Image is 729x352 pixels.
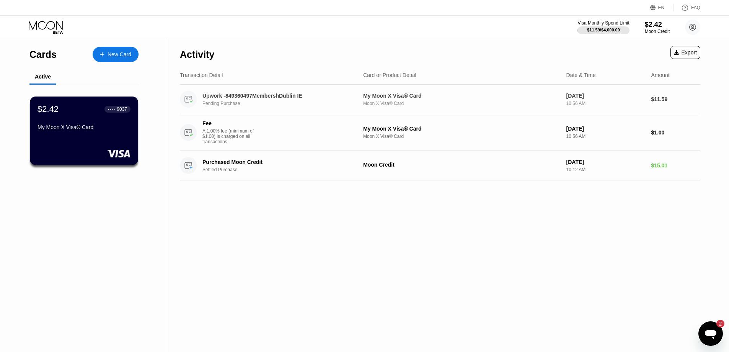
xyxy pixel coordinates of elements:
div: $11.59 / $4,000.00 [587,28,620,32]
div: My Moon X Visa® Card [363,93,560,99]
div: New Card [93,47,139,62]
div: EN [658,5,665,10]
div: Transaction Detail [180,72,223,78]
div: Upwork -849360497MembershDublin IE [202,93,351,99]
div: 10:12 AM [566,167,645,172]
div: Card or Product Detail [363,72,416,78]
div: A 1.00% fee (minimum of $1.00) is charged on all transactions [202,128,260,144]
div: FeeA 1.00% fee (minimum of $1.00) is charged on all transactionsMy Moon X Visa® CardMoon X Visa® ... [180,114,700,151]
div: Purchased Moon Credit [202,159,351,165]
iframe: Button to launch messaging window, 2 unread messages [698,321,723,346]
div: $2.42 [645,21,670,29]
div: 10:56 AM [566,101,645,106]
div: $2.42● ● ● ●9037My Moon X Visa® Card [30,97,138,165]
div: FAQ [691,5,700,10]
div: [DATE] [566,126,645,132]
div: Date & Time [566,72,596,78]
div: Active [35,74,51,80]
div: Export [674,49,697,56]
div: My Moon X Visa® Card [363,126,560,132]
div: Cards [29,49,57,60]
div: Moon Credit [363,162,560,168]
div: My Moon X Visa® Card [38,124,130,130]
iframe: Number of unread messages [709,320,724,327]
div: $2.42Moon Credit [645,21,670,34]
div: FAQ [674,4,700,11]
div: 10:56 AM [566,134,645,139]
div: [DATE] [566,93,645,99]
div: [DATE] [566,159,645,165]
div: Moon X Visa® Card [363,101,560,106]
div: Moon Credit [645,29,670,34]
div: $1.00 [651,129,700,136]
div: $11.59 [651,96,700,102]
div: EN [650,4,674,11]
div: Purchased Moon CreditSettled PurchaseMoon Credit[DATE]10:12 AM$15.01 [180,151,700,180]
div: Settled Purchase [202,167,362,172]
div: Amount [651,72,669,78]
div: 9037 [117,106,127,112]
div: Export [670,46,700,59]
div: Moon X Visa® Card [363,134,560,139]
div: Activity [180,49,214,60]
div: Upwork -849360497MembershDublin IEPending PurchaseMy Moon X Visa® CardMoon X Visa® Card[DATE]10:5... [180,85,700,114]
div: New Card [108,51,131,58]
div: Fee [202,120,256,126]
div: ● ● ● ● [108,108,116,110]
div: Visa Monthly Spend Limit$11.59/$4,000.00 [577,20,629,34]
div: $2.42 [38,104,59,114]
div: Pending Purchase [202,101,362,106]
div: $15.01 [651,162,700,169]
div: Visa Monthly Spend Limit [577,20,629,26]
